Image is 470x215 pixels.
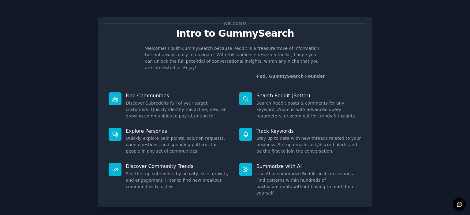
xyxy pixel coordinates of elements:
[145,45,325,71] p: Welcome! I built GummySearch because Reddit is a treasure trove of information, but not always ea...
[256,135,361,154] dd: Stay up to date with new threads related to your business. Set up email/slack/discord alerts and ...
[257,74,325,79] a: Fed, GummySearch Founder
[256,163,361,169] p: Summarize with AI
[256,100,361,119] dd: Search Reddit posts & comments for any keyword. Zoom in with advanced query parameters, or zoom o...
[256,92,361,99] p: Search Reddit (Better)
[126,163,231,169] p: Discover Community Trends
[126,128,231,134] p: Explore Personas
[126,100,231,119] dd: Discover Subreddits full of your target customers. Quickly identify the active, new, or growing c...
[256,128,361,134] p: Track Keywords
[255,73,325,80] div: -
[126,171,231,190] dd: See the top subreddits by activity, size, growth, and engagement. Filter to find new breakout com...
[256,171,361,196] dd: Use AI to summarize Reddit posts in seconds. Find patterns within hundreds of posts/comments with...
[222,20,248,27] span: Welcome!
[126,92,231,99] p: Find Communities
[104,28,366,39] p: Intro to GummySearch
[126,135,231,154] dd: Quickly explore pain points, solution requests, open questions, and spending patterns for people ...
